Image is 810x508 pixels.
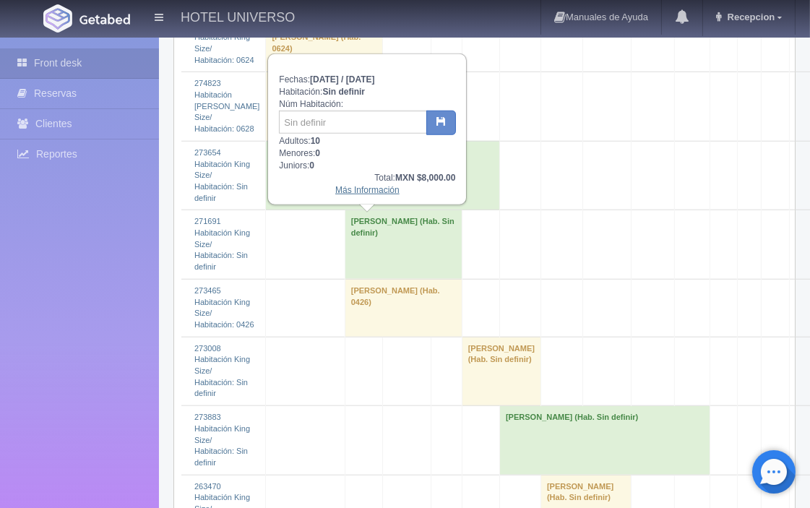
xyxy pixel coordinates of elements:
[79,14,130,25] img: Getabed
[309,160,314,171] b: 0
[194,79,259,133] a: 274823 Habitación [PERSON_NAME] Size/Habitación: 0628
[266,14,383,72] td: [PERSON_NAME] Del [PERSON_NAME] (Hab. 0624)
[194,413,250,467] a: 273883 Habitación King Size/Habitación: Sin definir
[279,172,455,184] div: Total:
[279,111,427,134] input: Sin definir
[43,4,72,33] img: Getabed
[500,406,710,475] td: [PERSON_NAME] (Hab. Sin definir)
[315,148,320,158] b: 0
[335,185,400,195] a: Más Información
[269,55,465,204] div: Fechas: Habitación: Núm Habitación: Adultos: Menores: Juniors:
[194,286,254,329] a: 273465 Habitación King Size/Habitación: 0426
[322,87,365,97] b: Sin definir
[310,74,375,85] b: [DATE] / [DATE]
[194,217,250,271] a: 271691 Habitación King Size/Habitación: Sin definir
[345,279,462,337] td: [PERSON_NAME] (Hab. 0426)
[266,72,345,142] td: [PERSON_NAME] (Hab. 0628)
[266,141,500,210] td: [PERSON_NAME] (Hab. Sin definir)
[181,7,295,25] h4: HOTEL UNIVERSO
[462,337,540,406] td: [PERSON_NAME] (Hab. Sin definir)
[345,210,462,280] td: [PERSON_NAME] (Hab. Sin definir)
[311,136,320,146] b: 10
[194,344,250,398] a: 273008 Habitación King Size/Habitación: Sin definir
[724,12,775,22] span: Recepcion
[395,173,455,183] b: MXN $8,000.00
[194,21,254,64] a: 274460 Habitación King Size/Habitación: 0624
[194,148,250,202] a: 273654 Habitación King Size/Habitación: Sin definir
